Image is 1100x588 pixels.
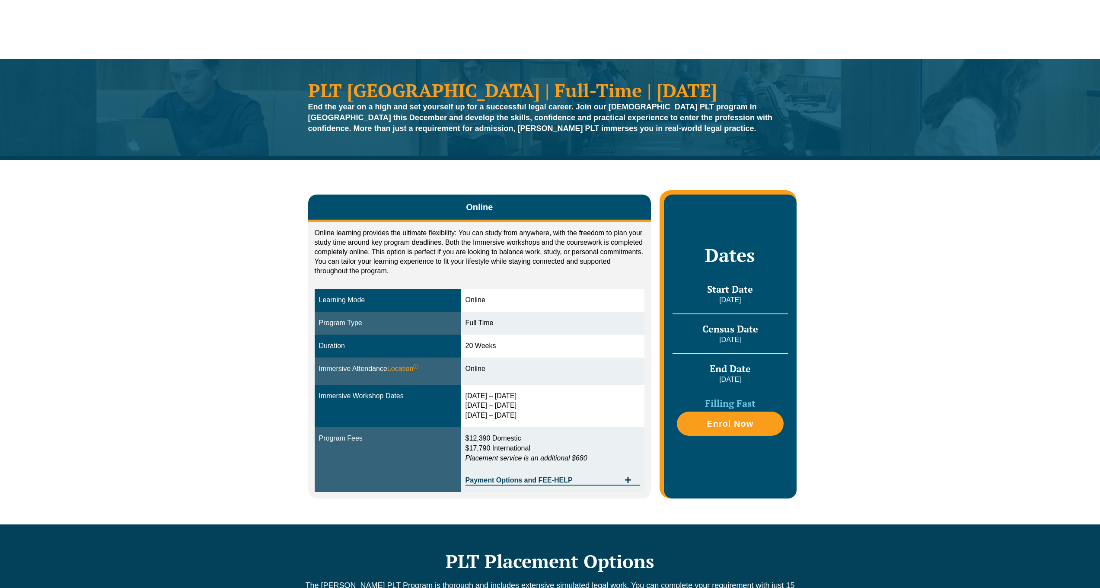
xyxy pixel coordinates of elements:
[466,318,641,328] div: Full Time
[466,391,641,421] div: [DATE] – [DATE] [DATE] – [DATE] [DATE] – [DATE]
[705,397,756,409] span: Filling Fast
[319,364,457,374] div: Immersive Attendance
[319,295,457,305] div: Learning Mode
[466,295,641,305] div: Online
[319,341,457,351] div: Duration
[466,201,493,213] span: Online
[466,364,641,374] div: Online
[387,364,419,374] span: Location
[308,102,773,133] strong: End the year on a high and set yourself up for a successful legal career. Join our [DEMOGRAPHIC_D...
[413,364,418,370] sup: ⓘ
[466,435,521,442] span: $12,390 Domestic
[677,412,783,436] a: Enrol Now
[304,550,797,572] h2: PLT Placement Options
[673,244,788,266] h2: Dates
[315,228,645,276] p: Online learning provides the ultimate flexibility: You can study from anywhere, with the freedom ...
[466,341,641,351] div: 20 Weeks
[308,195,651,498] div: Tabs. Open items with Enter or Space, close with Escape and navigate using the Arrow keys.
[466,454,587,462] em: Placement service is an additional $680
[702,323,758,335] span: Census Date
[319,434,457,444] div: Program Fees
[673,335,788,345] p: [DATE]
[319,318,457,328] div: Program Type
[308,81,792,99] h1: PLT [GEOGRAPHIC_DATA] | Full-Time | [DATE]
[466,444,530,452] span: $17,790 International
[673,375,788,384] p: [DATE]
[466,477,621,484] span: Payment Options and FEE-HELP
[707,419,753,428] span: Enrol Now
[673,295,788,305] p: [DATE]
[710,362,751,375] span: End Date
[707,283,753,295] span: Start Date
[319,391,457,401] div: Immersive Workshop Dates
